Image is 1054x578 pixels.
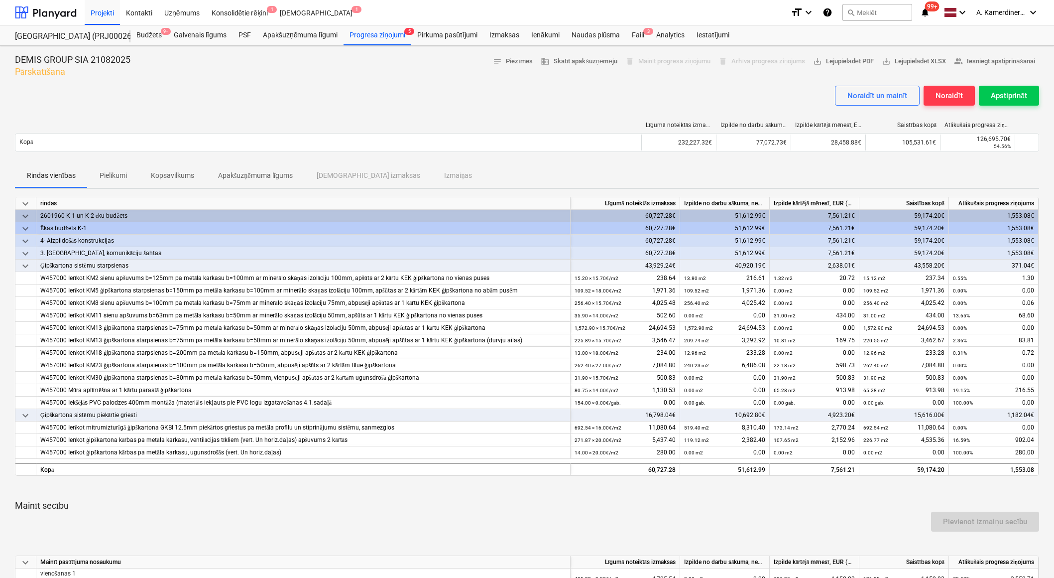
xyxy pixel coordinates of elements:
small: 12.96 m2 [684,350,706,356]
div: 1,553.08€ [949,235,1039,247]
small: 1,572.90 × 15.70€ / m2 [575,325,625,331]
div: 1,971.36 [684,285,765,297]
a: Naudas plūsma [566,25,626,45]
small: 173.14 m2 [774,425,799,431]
div: 500.83 [863,372,944,384]
div: 0.00 [953,397,1034,409]
div: Apakšuzņēmuma līgumi [257,25,344,45]
div: W457000 Ierīkot ģipškartona kārbas pa metāla karkasu, ugunsdrošās (vert. Un horiz.daļas) [40,446,566,459]
div: 0.00 [774,297,855,309]
div: W457000 Ierīkot KM11 sienu apšuvums b=63mm pa metāla karkasu b=50mm ar minerālo skaņas izolāciju ... [40,309,566,322]
small: 0.00 m2 [863,450,882,455]
div: 24,694.53 [863,322,944,334]
div: 7,561.21€ [770,247,859,260]
a: Ienākumi [525,25,566,45]
div: Saistības kopā [859,197,949,210]
div: 0.00 [953,422,1034,434]
div: Saistības kopā [859,556,949,569]
div: 1,182.04€ [949,409,1039,422]
small: 0.00 m2 [774,350,793,356]
small: 31.90 m2 [774,375,796,381]
button: Lejupielādēt PDF [809,54,877,69]
div: 51,612.99 [684,464,765,476]
span: keyboard_arrow_down [19,260,31,272]
div: 4,923.20€ [770,409,859,422]
iframe: Chat Widget [1004,530,1054,578]
small: 16.59% [953,437,970,443]
div: Izpilde no darbu sākuma, neskaitot kārtējā mēneša izpildi [680,197,770,210]
small: 12.96 m2 [863,350,885,356]
small: 271.87 × 20.00€ / m2 [575,437,621,443]
small: 692.54 × 16.00€ / m2 [575,425,621,431]
div: Analytics [650,25,691,45]
small: 220.55 m2 [863,338,888,343]
div: 59,174.20€ [859,222,949,235]
div: 280.00 [953,446,1034,459]
div: Izmaksas [483,25,525,45]
div: Ģipškartona sistēmu piekārtie griesti [40,409,566,422]
div: Ēkas budžets K-1 [40,222,566,235]
small: 31.00 m2 [774,313,796,318]
small: 154.00 × 0.00€ / gab. [575,400,621,406]
small: 0.00% [953,300,967,306]
div: 0.00 [575,397,676,409]
div: 4,535.36 [863,434,944,446]
div: Noraidīt [936,89,962,102]
div: 1.30 [953,272,1034,285]
div: 3,292.92 [684,334,765,347]
div: 0.00 [953,359,1034,372]
small: 0.00% [953,363,967,368]
small: 0.31% [953,350,967,356]
div: 60,727.28€ [571,210,680,222]
div: Izpilde no darbu sākuma, neskaitot kārtējā mēneša izpildi [680,556,770,569]
small: 35.90 × 14.00€ / m2 [575,313,618,318]
div: W457000 Ierīkot KM18 ģipškartona starpsienas b=200mm pa metāla karkasu b=150mm, abpusēji apšūtas ... [40,347,566,359]
small: 100.00% [953,400,973,406]
div: 8,310.40 [684,422,765,434]
div: 7,561.21€ [770,222,859,235]
div: 500.83 [774,372,855,384]
button: Apstiprināt [979,86,1039,106]
p: Apakšuzņēmuma līgums [218,170,293,181]
small: 519.40 m2 [684,425,709,431]
div: 1,553.08€ [949,222,1039,235]
div: 434.00 [863,309,944,322]
div: Kopā [36,463,571,475]
div: 500.83 [575,372,676,384]
small: 119.12 m2 [684,437,709,443]
span: Lejupielādēt XLSX [882,56,946,67]
span: business [541,57,550,66]
div: Atlikušais progresa ziņojums [949,556,1039,569]
div: 232,227.32€ [641,135,716,150]
div: 6,486.08 [684,359,765,372]
div: 43,558.20€ [859,260,949,272]
small: 0.00 m2 [684,375,703,381]
small: 692.54 m2 [863,425,888,431]
div: 0.00 [774,322,855,334]
small: 2.36% [953,338,967,343]
button: Noraidīt un mainīt [835,86,920,106]
div: 11,080.64 [863,422,944,434]
div: 83.81 [953,334,1034,347]
div: 0.00 [863,397,944,409]
small: 100.00% [953,450,973,455]
div: 598.73 [774,359,855,372]
span: save_alt [813,57,822,66]
div: 51,612.99€ [680,222,770,235]
small: 13.65% [953,313,970,318]
a: Faili3 [626,25,650,45]
small: 0.00 m2 [684,388,703,393]
small: 109.52 m2 [863,288,888,293]
small: 31.00 m2 [863,313,885,318]
div: W457000 Ierīkot ģipškartona kārbas pa metāla karkasu, ventilācijas tīkliem (vert. Un horiz.daļas)... [40,434,566,446]
div: 24,694.53 [575,322,676,334]
a: Galvenais līgums [168,25,233,45]
div: 0.00 [684,446,765,459]
p: Rindas vienības [27,170,76,181]
div: Līgumā noteiktās izmaksas [646,122,712,129]
div: 59,174.20€ [859,247,949,260]
small: 0.00% [953,325,967,331]
div: 1,553.08€ [949,247,1039,260]
small: 13.80 m2 [684,276,706,281]
div: Līgumā noteiktās izmaksas [571,556,680,569]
